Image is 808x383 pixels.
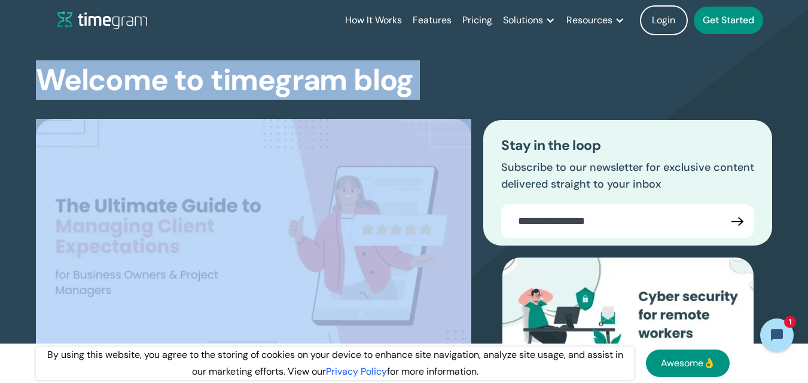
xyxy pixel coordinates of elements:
a: Privacy Policy [326,365,387,378]
h3: Stay in the loop [501,138,754,154]
div: Solutions [503,12,543,29]
a: Login [640,5,688,35]
div: Resources [566,12,612,29]
a: Awesome👌 [646,350,730,377]
img: The Ultimate Guide to Managing Client Expectations for Business Owners & Project Managers [36,119,471,373]
div: By using this website, you agree to the storing of cookies on your device to enhance site navigat... [36,347,634,380]
p: Subscribe to our newsletter for exclusive content delivered straight to your inbox [501,160,754,193]
h1: Welcome to timegram blog [36,65,413,96]
input: Submit [721,204,754,238]
form: Blogs Email Form [501,204,754,238]
a: Get Started [694,7,763,34]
